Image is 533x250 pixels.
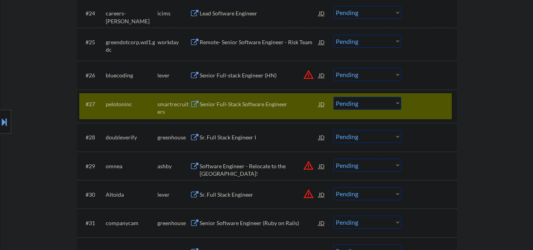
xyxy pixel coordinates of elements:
[200,71,319,79] div: Senior Full-stack Engineer (HN)
[303,160,314,171] button: warning_amber
[318,68,326,82] div: JD
[157,191,190,199] div: lever
[86,9,99,17] div: #24
[157,38,190,46] div: workday
[318,187,326,201] div: JD
[318,159,326,173] div: JD
[303,69,314,80] button: warning_amber
[200,9,319,17] div: Lead Software Engineer
[106,219,157,227] div: companycam
[318,216,326,230] div: JD
[157,71,190,79] div: lever
[157,100,190,116] div: smartrecruiters
[200,219,319,227] div: Senior Software Engineer (Ruby on Rails)
[200,133,319,141] div: Sr. Full Stack Engineer I
[200,38,319,46] div: Remote- Senior Software Engineer - Risk Team
[200,162,319,178] div: Software Engineer - Relocate to the [GEOGRAPHIC_DATA]!
[106,38,157,54] div: greendotcorp.wd1.gdc
[106,9,157,25] div: careers-[PERSON_NAME]
[157,219,190,227] div: greenhouse
[303,188,314,199] button: warning_amber
[157,133,190,141] div: greenhouse
[318,35,326,49] div: JD
[318,97,326,111] div: JD
[86,219,99,227] div: #31
[157,9,190,17] div: icims
[318,130,326,144] div: JD
[200,100,319,108] div: Senior Full-Stack Software Engineer
[318,6,326,20] div: JD
[86,38,99,46] div: #25
[200,191,319,199] div: Sr. Full Stack Engineer
[157,162,190,170] div: ashby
